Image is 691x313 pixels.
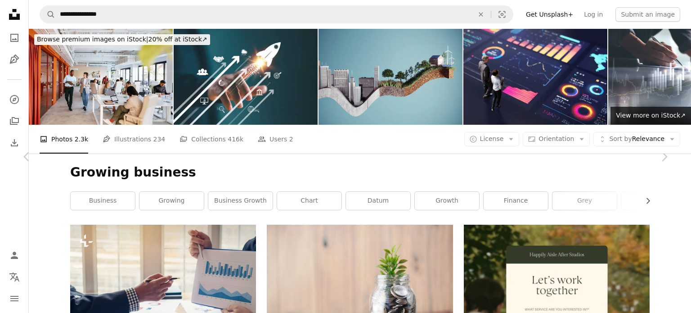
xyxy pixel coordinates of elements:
img: Sustainable growing graph [319,29,462,125]
button: License [464,132,520,146]
span: Orientation [538,135,574,142]
a: Explore [5,91,23,109]
span: Browse premium images on iStock | [37,36,148,43]
a: Next [637,113,691,200]
a: business growth [208,192,273,210]
span: View more on iStock ↗ [616,112,686,119]
button: Language [5,268,23,286]
button: Visual search [491,6,513,23]
img: Modern Collaborative Office Space with Diverse Professionals Working in a Co-Working Environment [29,29,173,125]
a: growth [415,192,479,210]
a: Browse premium images on iStock|20% off at iStock↗ [29,29,215,50]
a: graph [621,192,686,210]
a: datum [346,192,410,210]
button: scroll list to the right [640,192,650,210]
a: Users 2 [258,125,293,154]
a: Get Unsplash+ [520,7,579,22]
button: Orientation [523,132,590,146]
a: finance [484,192,548,210]
img: Business Team Analyzing Interactive Digital Dashboards with Data Visualizations [463,29,607,125]
a: View more on iStock↗ [610,107,691,125]
a: Illustrations 234 [103,125,165,154]
a: a glass jar filled with coins and a plant [267,283,453,291]
span: 20% off at iStock ↗ [37,36,207,43]
button: Submit an image [615,7,680,22]
a: Photos [5,29,23,47]
a: Teamwork of business people Financial data graph analysis On the table in the meeting room. [70,282,256,290]
button: Menu [5,290,23,308]
a: Collections 416k [179,125,243,154]
a: Log in / Sign up [5,246,23,264]
span: 416k [228,134,243,144]
span: Sort by [609,135,632,142]
a: Log in [579,7,608,22]
button: Sort byRelevance [593,132,680,146]
form: Find visuals sitewide [40,5,513,23]
a: growing [139,192,204,210]
span: 234 [153,134,166,144]
a: Collections [5,112,23,130]
a: grey [552,192,617,210]
span: 2 [289,134,293,144]
img: Growth strategy busines trend concept. Businessman hand on arrow investment icon. Increase sale m... [174,29,318,125]
a: Illustrations [5,50,23,68]
button: Clear [471,6,491,23]
span: License [480,135,504,142]
span: Relevance [609,135,664,144]
button: Search Unsplash [40,6,55,23]
a: business [71,192,135,210]
a: chart [277,192,341,210]
h1: Growing business [70,164,650,181]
